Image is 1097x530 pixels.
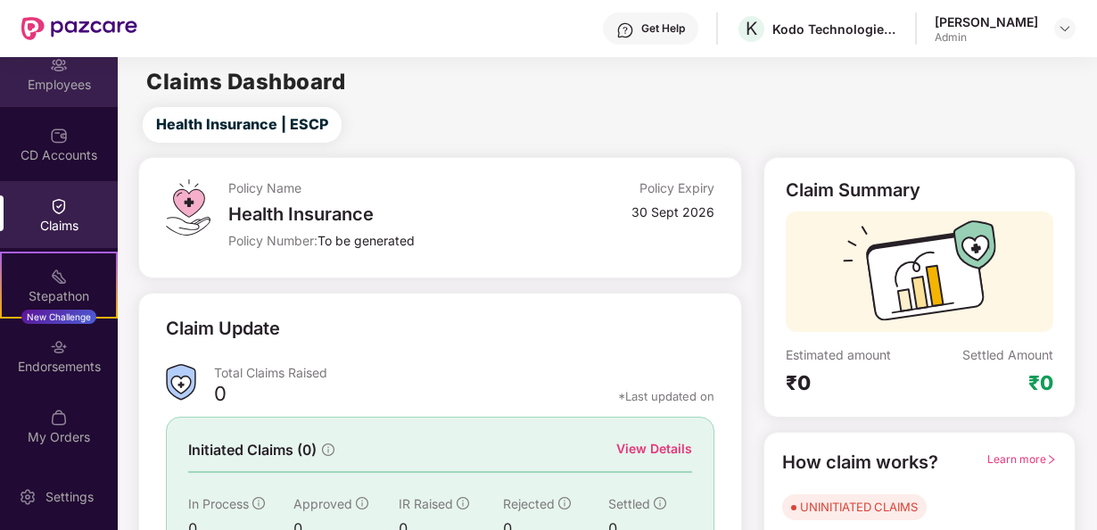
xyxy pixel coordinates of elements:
[50,197,68,215] img: svg+xml;base64,PHN2ZyBpZD0iQ2xhaW0iIHhtbG5zPSJodHRwOi8vd3d3LnczLm9yZy8yMDAwL3N2ZyIgd2lkdGg9IjIwIi...
[935,30,1038,45] div: Admin
[156,113,328,136] span: Health Insurance | ESCP
[843,220,996,332] img: svg+xml;base64,PHN2ZyB3aWR0aD0iMTcyIiBoZWlnaHQ9IjExMyIgdmlld0JveD0iMCAwIDE3MiAxMTMiIGZpbGw9Im5vbm...
[654,497,666,509] span: info-circle
[503,496,555,511] span: Rejected
[800,498,918,516] div: UNINITIATED CLAIMS
[786,179,920,201] div: Claim Summary
[322,443,334,456] span: info-circle
[214,381,227,411] div: 0
[50,409,68,426] img: svg+xml;base64,PHN2ZyBpZD0iTXlfT3JkZXJzIiBkYXRhLW5hbWU9Ik15IE9yZGVycyIgeG1sbnM9Imh0dHA6Ly93d3cudz...
[618,388,714,404] div: *Last updated on
[2,287,116,305] div: Stepathon
[214,364,714,381] div: Total Claims Raised
[616,21,634,39] img: svg+xml;base64,PHN2ZyBpZD0iSGVscC0zMngzMiIgeG1sbnM9Imh0dHA6Ly93d3cudzMub3JnLzIwMDAvc3ZnIiB3aWR0aD...
[50,56,68,74] img: svg+xml;base64,PHN2ZyBpZD0iRW1wbG95ZWVzIiB4bWxucz0iaHR0cDovL3d3dy53My5vcmcvMjAwMC9zdmciIHdpZHRoPS...
[962,346,1053,363] div: Settled Amount
[50,268,68,286] img: svg+xml;base64,PHN2ZyB4bWxucz0iaHR0cDovL3d3dy53My5vcmcvMjAwMC9zdmciIHdpZHRoPSIyMSIgaGVpZ2h0PSIyMC...
[786,346,920,363] div: Estimated amount
[228,203,553,225] div: Health Insurance
[641,21,685,36] div: Get Help
[457,497,469,509] span: info-circle
[987,452,1057,466] span: Learn more
[318,233,415,248] span: To be generated
[1028,370,1053,395] div: ₹0
[146,71,345,93] h2: Claims Dashboard
[188,496,249,511] span: In Process
[166,364,196,401] img: ClaimsSummaryIcon
[1058,21,1072,36] img: svg+xml;base64,PHN2ZyBpZD0iRHJvcGRvd24tMzJ4MzIiIHhtbG5zPSJodHRwOi8vd3d3LnczLm9yZy8yMDAwL3N2ZyIgd2...
[143,107,342,143] button: Health Insurance | ESCP
[746,18,757,39] span: K
[772,21,897,37] div: Kodo Technologies Pvt Ltd
[188,439,317,461] span: Initiated Claims (0)
[935,13,1038,30] div: [PERSON_NAME]
[1046,454,1057,465] span: right
[631,203,714,220] div: 30 Sept 2026
[608,496,650,511] span: Settled
[166,315,280,343] div: Claim Update
[228,232,553,249] div: Policy Number:
[252,497,265,509] span: info-circle
[616,439,692,459] div: View Details
[782,449,938,476] div: How claim works?
[786,370,920,395] div: ₹0
[639,179,714,196] div: Policy Expiry
[21,17,137,40] img: New Pazcare Logo
[558,497,571,509] span: info-circle
[50,127,68,145] img: svg+xml;base64,PHN2ZyBpZD0iQ0RfQWNjb3VudHMiIGRhdGEtbmFtZT0iQ0QgQWNjb3VudHMiIHhtbG5zPSJodHRwOi8vd3...
[21,310,96,324] div: New Challenge
[40,488,99,506] div: Settings
[356,497,368,509] span: info-circle
[399,496,453,511] span: IR Raised
[293,496,352,511] span: Approved
[50,338,68,356] img: svg+xml;base64,PHN2ZyBpZD0iRW5kb3JzZW1lbnRzIiB4bWxucz0iaHR0cDovL3d3dy53My5vcmcvMjAwMC9zdmciIHdpZH...
[19,488,37,506] img: svg+xml;base64,PHN2ZyBpZD0iU2V0dGluZy0yMHgyMCIgeG1sbnM9Imh0dHA6Ly93d3cudzMub3JnLzIwMDAvc3ZnIiB3aW...
[228,179,553,196] div: Policy Name
[166,179,210,236] img: svg+xml;base64,PHN2ZyB4bWxucz0iaHR0cDovL3d3dy53My5vcmcvMjAwMC9zdmciIHdpZHRoPSI0OS4zMiIgaGVpZ2h0PS...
